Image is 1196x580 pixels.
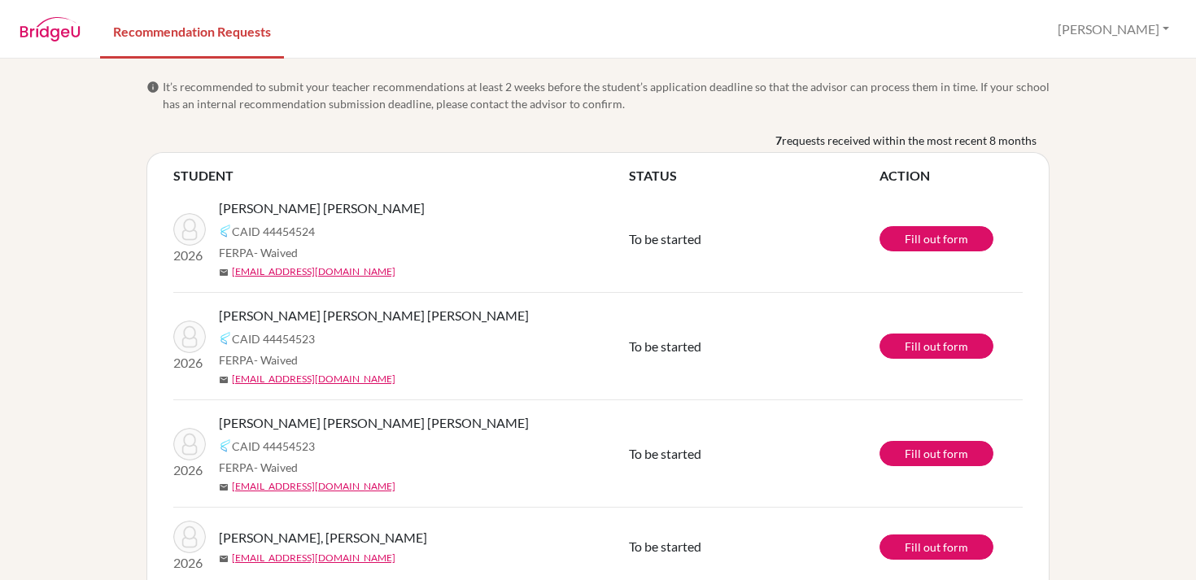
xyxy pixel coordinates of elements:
[219,268,229,277] span: mail
[232,223,315,240] span: CAID 44454524
[219,225,232,238] img: Common App logo
[1050,14,1176,45] button: [PERSON_NAME]
[880,441,993,466] a: Fill out form
[173,321,206,353] img: Prado Pineda, Dasha Alexandra
[254,460,298,474] span: - Waived
[219,413,529,433] span: [PERSON_NAME] [PERSON_NAME] [PERSON_NAME]
[254,246,298,259] span: - Waived
[629,446,701,461] span: To be started
[880,166,1023,185] th: ACTION
[629,166,880,185] th: STATUS
[219,439,232,452] img: Common App logo
[173,428,206,460] img: Prado Pineda, Dasha Alexandra
[163,78,1050,112] span: It’s recommended to submit your teacher recommendations at least 2 weeks before the student’s app...
[219,351,298,368] span: FERPA
[219,459,298,476] span: FERPA
[173,246,206,265] p: 2026
[629,539,701,554] span: To be started
[232,479,395,494] a: [EMAIL_ADDRESS][DOMAIN_NAME]
[232,372,395,386] a: [EMAIL_ADDRESS][DOMAIN_NAME]
[100,2,284,59] a: Recommendation Requests
[173,213,206,246] img: Sandino Arguello, Ana Sofia
[219,482,229,492] span: mail
[880,334,993,359] a: Fill out form
[880,534,993,560] a: Fill out form
[173,353,206,373] p: 2026
[219,198,425,218] span: [PERSON_NAME] [PERSON_NAME]
[146,81,159,94] span: info
[219,528,427,547] span: [PERSON_NAME], [PERSON_NAME]
[219,332,232,345] img: Common App logo
[232,438,315,455] span: CAID 44454523
[232,551,395,565] a: [EMAIL_ADDRESS][DOMAIN_NAME]
[629,338,701,354] span: To be started
[232,264,395,279] a: [EMAIL_ADDRESS][DOMAIN_NAME]
[219,244,298,261] span: FERPA
[254,353,298,367] span: - Waived
[20,17,81,41] img: BridgeU logo
[775,132,782,149] b: 7
[173,166,629,185] th: STUDENT
[219,375,229,385] span: mail
[232,330,315,347] span: CAID 44454523
[880,226,993,251] a: Fill out form
[173,460,206,480] p: 2026
[629,231,701,246] span: To be started
[219,554,229,564] span: mail
[173,553,206,573] p: 2026
[782,132,1037,149] span: requests received within the most recent 8 months
[219,306,529,325] span: [PERSON_NAME] [PERSON_NAME] [PERSON_NAME]
[173,521,206,553] img: Rubio Contreras, Jefferson Josue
